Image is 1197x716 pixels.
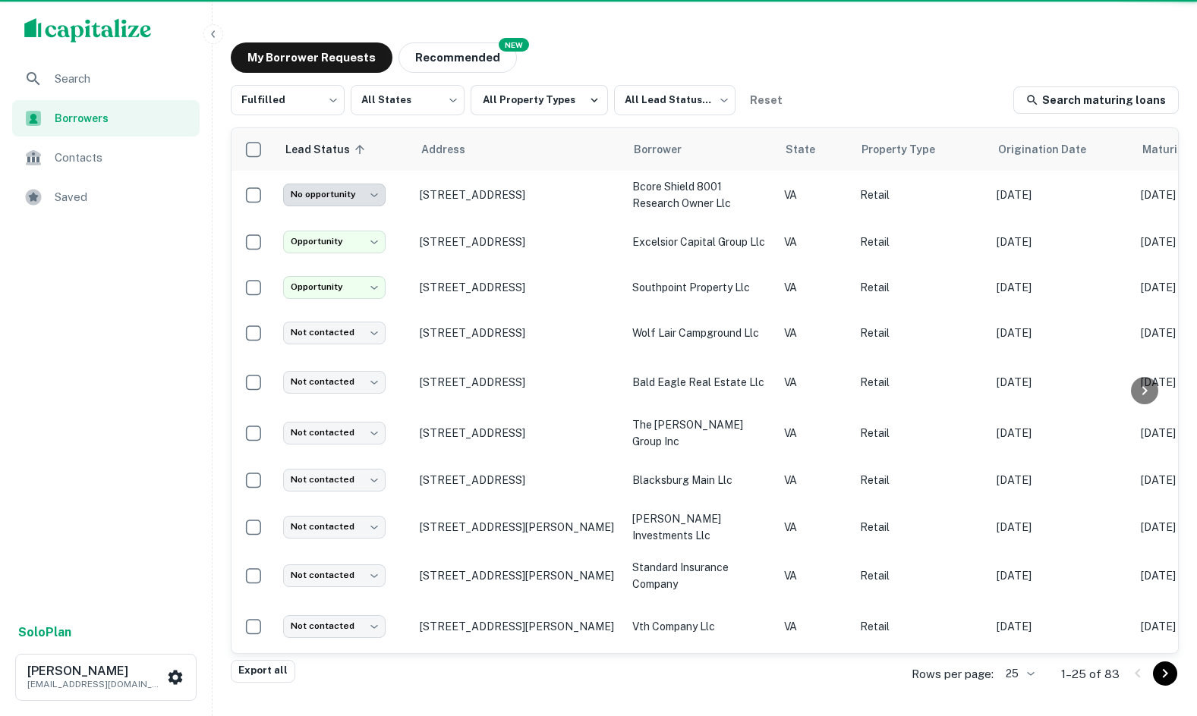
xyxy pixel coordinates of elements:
[15,654,197,701] button: [PERSON_NAME][EMAIL_ADDRESS][DOMAIN_NAME]
[18,625,71,639] strong: Solo Plan
[231,42,392,73] button: My Borrower Requests
[860,472,981,488] p: Retail
[784,374,845,391] p: VA
[283,184,386,206] div: No opportunity
[742,85,790,115] button: Reset
[55,70,191,88] span: Search
[283,231,386,253] div: Opportunity
[784,618,845,635] p: VA
[997,567,1126,584] p: [DATE]
[860,279,981,296] p: Retail
[852,128,989,171] th: Property Type
[784,234,845,250] p: VA
[398,42,517,73] button: Recommended
[784,567,845,584] p: VA
[632,510,769,544] p: [PERSON_NAME] investments llc
[776,128,852,171] th: State
[989,128,1133,171] th: Origination Date
[27,665,164,677] h6: [PERSON_NAME]
[12,100,200,137] a: Borrowers
[784,472,845,488] p: VA
[231,80,345,120] div: Fulfilled
[420,281,617,294] p: [STREET_ADDRESS]
[283,371,386,393] div: Not contacted
[12,179,200,215] a: Saved
[55,149,191,167] span: Contacts
[351,80,465,120] div: All States
[860,325,981,341] p: Retail
[283,469,386,491] div: Not contacted
[614,80,736,120] div: All Lead Statuses
[499,38,529,52] div: NEW
[1061,665,1120,683] p: 1–25 of 83
[632,279,769,296] p: southpoint property llc
[998,140,1106,159] span: Origination Date
[997,374,1126,391] p: [DATE]
[283,615,386,637] div: Not contacted
[860,187,981,203] p: Retail
[784,325,845,341] p: VA
[997,425,1126,441] p: [DATE]
[860,425,981,441] p: Retail
[1121,595,1197,667] iframe: Chat Widget
[24,18,152,42] img: capitalize-logo.png
[420,426,617,440] p: [STREET_ADDRESS]
[632,325,769,341] p: wolf lair campground llc
[997,187,1126,203] p: [DATE]
[860,519,981,535] p: Retail
[860,567,981,584] p: Retail
[784,425,845,441] p: VA
[862,140,955,159] span: Property Type
[1153,661,1177,686] button: Go to next page
[420,188,617,202] p: [STREET_ADDRESS]
[27,677,164,691] p: [EMAIL_ADDRESS][DOMAIN_NAME]
[412,128,625,171] th: Address
[276,128,412,171] th: Lead Status
[420,473,617,487] p: [STREET_ADDRESS]
[1000,663,1037,685] div: 25
[860,618,981,635] p: Retail
[625,128,776,171] th: Borrower
[634,140,701,159] span: Borrower
[283,322,386,344] div: Not contacted
[420,235,617,249] p: [STREET_ADDRESS]
[860,374,981,391] p: Retail
[12,140,200,176] a: Contacts
[997,472,1126,488] p: [DATE]
[632,472,769,488] p: blacksburg main llc
[18,623,71,642] a: SoloPlan
[784,279,845,296] p: VA
[285,140,370,159] span: Lead Status
[55,110,191,127] span: Borrowers
[632,559,769,592] p: standard insurance company
[420,620,617,633] p: [STREET_ADDRESS][PERSON_NAME]
[420,520,617,534] p: [STREET_ADDRESS][PERSON_NAME]
[421,140,485,159] span: Address
[283,422,386,444] div: Not contacted
[632,416,769,450] p: the [PERSON_NAME] group inc
[471,85,608,115] button: All Property Types
[860,234,981,250] p: Retail
[997,234,1126,250] p: [DATE]
[786,140,835,159] span: State
[632,234,769,250] p: excelsior capital group llc
[12,61,200,97] a: Search
[632,374,769,391] p: bald eagle real estate llc
[997,325,1126,341] p: [DATE]
[997,279,1126,296] p: [DATE]
[632,178,769,212] p: bcore shield 8001 research owner llc
[784,519,845,535] p: VA
[632,618,769,635] p: vth company llc
[283,564,386,586] div: Not contacted
[420,375,617,389] p: [STREET_ADDRESS]
[55,188,191,206] span: Saved
[283,516,386,538] div: Not contacted
[784,187,845,203] p: VA
[997,618,1126,635] p: [DATE]
[1013,86,1179,114] a: Search maturing loans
